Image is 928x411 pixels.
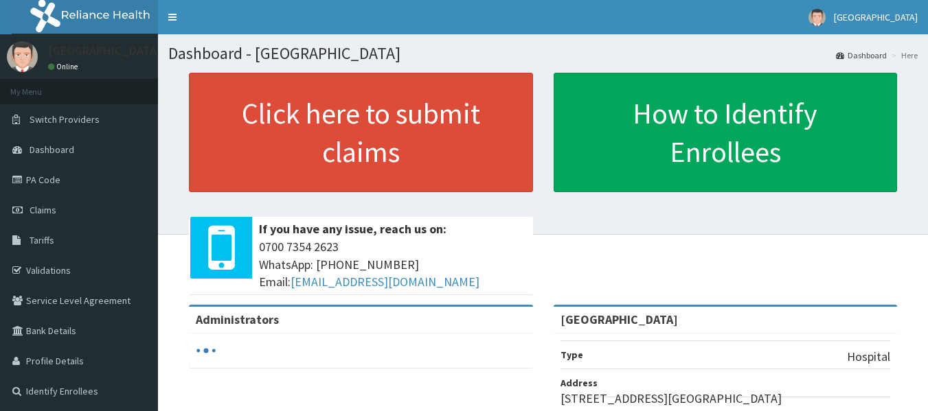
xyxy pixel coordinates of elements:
strong: [GEOGRAPHIC_DATA] [561,312,678,327]
span: 0700 7354 2623 WhatsApp: [PHONE_NUMBER] Email: [259,238,526,291]
span: Dashboard [30,143,74,156]
a: [EMAIL_ADDRESS][DOMAIN_NAME] [291,274,479,290]
b: Address [561,377,598,389]
a: Click here to submit claims [189,73,533,192]
b: Administrators [196,312,279,327]
p: [GEOGRAPHIC_DATA] [48,45,161,57]
h1: Dashboard - [GEOGRAPHIC_DATA] [168,45,918,62]
p: Hospital [847,348,890,366]
span: Tariffs [30,234,54,246]
b: Type [561,349,583,361]
img: User Image [7,41,38,72]
span: Claims [30,204,56,216]
a: Dashboard [836,49,887,61]
a: Online [48,62,81,71]
span: [GEOGRAPHIC_DATA] [834,11,918,23]
li: Here [888,49,918,61]
img: User Image [808,9,826,26]
span: Switch Providers [30,113,100,126]
a: How to Identify Enrollees [554,73,898,192]
b: If you have any issue, reach us on: [259,221,446,237]
svg: audio-loading [196,340,216,361]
